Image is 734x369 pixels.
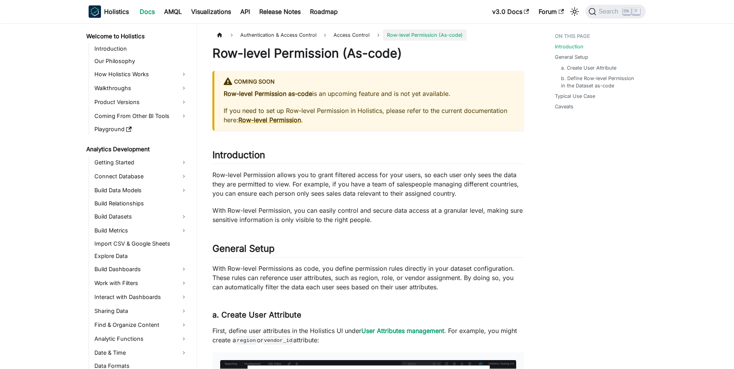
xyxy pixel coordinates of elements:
a: Introduction [555,43,583,50]
span: Access Control [334,32,370,38]
p: With ​Row-level Permissions as code, you define permission rules directly in your dataset configu... [212,264,524,292]
a: Product Versions [92,96,190,108]
p: With Row-level Permission, you can easily control and secure data access at a granular level, mak... [212,206,524,224]
button: Switch between dark and light mode (currently light mode) [568,5,581,18]
a: Playground [92,124,190,135]
span: Row-level Permission (As-code) [383,29,467,41]
a: Welcome to Holistics [84,31,190,42]
nav: Breadcrumbs [212,29,524,41]
nav: Docs sidebar [81,23,197,369]
a: Interact with Dashboards [92,291,190,303]
h2: General Setup [212,243,524,258]
span: Search [596,8,623,15]
a: Release Notes [255,5,305,18]
a: Build Relationships [92,198,190,209]
a: Introduction [92,43,190,54]
a: Build Datasets [92,210,190,223]
a: General Setup [555,53,588,61]
a: API [236,5,255,18]
p: Row-level Permission allows you to grant filtered access for your users, so each user only sees t... [212,170,524,198]
a: How Holistics Works [92,68,190,80]
a: Getting Started [92,156,190,169]
img: Holistics [89,5,101,18]
b: Holistics [104,7,129,16]
a: Walkthroughs [92,82,190,94]
a: Find & Organize Content [92,319,190,331]
div: Coming Soon [224,77,515,87]
a: Import CSV & Google Sheets [92,238,190,249]
p: If you need to set up Row-level Permission in Holistics, please refer to the current documentatio... [224,106,515,125]
a: Build Data Models [92,184,190,196]
span: Authentication & Access Control [236,29,320,41]
a: Analytics Development [84,144,190,155]
a: Caveats [555,103,573,110]
code: vendor_id [263,337,294,344]
a: Sharing Data [92,305,190,317]
p: is an upcoming feature and is not yet available. [224,89,515,98]
a: Coming From Other BI Tools [92,110,190,122]
a: Build Metrics [92,224,190,237]
a: Our Philosophy [92,56,190,67]
a: Connect Database [92,170,190,183]
a: Access Control [330,29,373,41]
a: AMQL [159,5,186,18]
a: Date & Time [92,347,190,359]
a: Row-level Permission [238,116,301,124]
kbd: K [632,8,640,15]
h2: Introduction [212,149,524,164]
a: Work with Filters [92,277,190,289]
a: Home page [212,29,227,41]
a: Typical Use Case [555,92,595,100]
a: a. Create User Attribute [561,64,616,72]
strong: Row-level Permission as-code [224,90,312,97]
button: Search (Ctrl+K) [585,5,645,19]
h3: a. Create User Attribute [212,310,524,320]
a: Explore Data [92,251,190,261]
a: b. Define Row-level Permission in the Dataset as-code [561,75,638,89]
p: First, define user attributes in the Holistics UI under . For example, you might create a or attr... [212,326,524,345]
a: Build Dashboards [92,263,190,275]
a: Analytic Functions [92,333,190,345]
a: v3.0 Docs [488,5,534,18]
code: region [236,337,257,344]
a: HolisticsHolistics [89,5,129,18]
a: Visualizations [186,5,236,18]
a: User Attributes management [361,327,444,335]
a: Docs [135,5,159,18]
a: Roadmap [305,5,342,18]
h1: Row-level Permission (As-code) [212,46,524,61]
a: Forum [534,5,568,18]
